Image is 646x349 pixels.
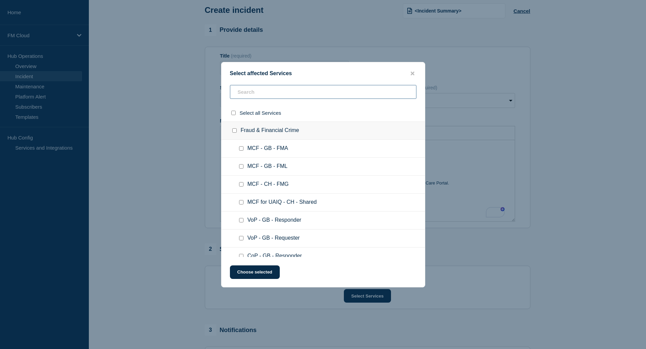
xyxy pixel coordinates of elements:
span: MCF for UAIQ - CH - Shared [248,199,317,206]
button: Choose selected [230,265,280,279]
span: MCF - GB - FML [248,163,288,170]
span: Select all Services [240,110,281,116]
input: VoP - GB - Responder checkbox [239,218,243,222]
input: Search [230,85,416,99]
input: Fraud & Financial Crime checkbox [232,128,237,133]
div: Select affected Services [221,70,425,77]
span: MCF - CH - FMG [248,181,289,188]
input: CoP - GB - Responder checkbox [239,254,243,258]
div: Fraud & Financial Crime [221,122,425,140]
button: close button [409,70,416,77]
input: MCF - GB - FMA checkbox [239,146,243,151]
input: MCF - GB - FML checkbox [239,164,243,169]
span: MCF - GB - FMA [248,145,288,152]
span: CoP - GB - Responder [248,253,302,260]
input: MCF for UAIQ - CH - Shared checkbox [239,200,243,204]
span: VoP - GB - Requester [248,235,300,242]
input: MCF - CH - FMG checkbox [239,182,243,187]
span: VoP - GB - Responder [248,217,301,224]
input: select all checkbox [231,111,236,115]
input: VoP - GB - Requester checkbox [239,236,243,240]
